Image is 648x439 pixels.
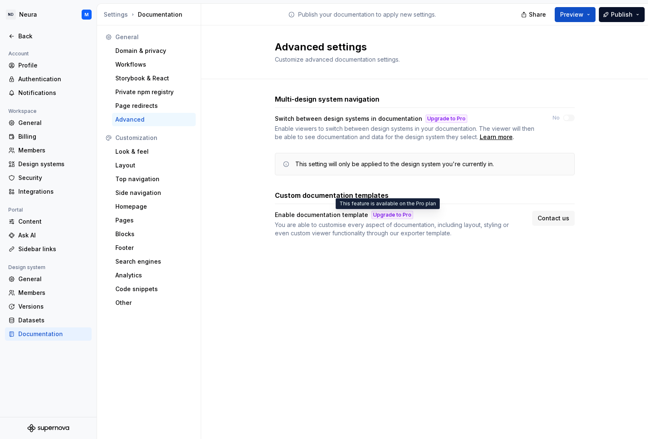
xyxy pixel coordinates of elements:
[298,10,436,19] p: Publish your documentation to apply new settings.
[115,299,192,307] div: Other
[18,316,88,324] div: Datasets
[5,86,92,100] a: Notifications
[275,56,400,63] span: Customize advanced documentation settings.
[5,130,92,143] a: Billing
[18,132,88,141] div: Billing
[115,175,192,183] div: Top navigation
[115,102,192,110] div: Page redirects
[115,60,192,69] div: Workflows
[478,133,514,140] span: .
[532,211,575,226] a: Contact us
[18,89,88,97] div: Notifications
[18,302,88,311] div: Versions
[5,72,92,86] a: Authentication
[115,257,192,266] div: Search engines
[104,10,197,19] div: Documentation
[115,134,192,142] div: Customization
[18,275,88,283] div: General
[611,10,633,19] span: Publish
[27,424,69,432] svg: Supernova Logo
[5,314,92,327] a: Datasets
[18,32,88,40] div: Back
[275,94,379,104] h3: Multi-design system navigation
[599,7,645,22] button: Publish
[5,185,92,198] a: Integrations
[2,5,95,24] button: NDNeuraM
[115,285,192,293] div: Code snippets
[426,115,467,123] div: Upgrade to Pro
[275,211,368,219] div: Enable documentation template
[18,231,88,239] div: Ask AI
[115,74,192,82] div: Storybook & React
[538,214,569,222] span: Contact us
[5,171,92,185] a: Security
[115,33,192,41] div: General
[18,245,88,253] div: Sidebar links
[112,113,196,126] a: Advanced
[18,174,88,182] div: Security
[112,227,196,241] a: Blocks
[115,202,192,211] div: Homepage
[275,115,422,123] div: Switch between design systems in documentation
[115,230,192,238] div: Blocks
[112,172,196,186] a: Top navigation
[371,211,413,219] button: Upgrade to Pro
[553,115,560,121] label: No
[480,133,513,141] div: Learn more
[560,10,583,19] span: Preview
[6,10,16,20] div: ND
[5,106,40,116] div: Workspace
[112,241,196,254] a: Footer
[18,217,88,226] div: Content
[5,144,92,157] a: Members
[112,99,196,112] a: Page redirects
[5,49,32,59] div: Account
[18,289,88,297] div: Members
[115,189,192,197] div: Side navigation
[5,215,92,228] a: Content
[115,271,192,279] div: Analytics
[275,125,538,141] div: Enable viewers to switch between design systems in your documentation. The viewer will then be ab...
[112,269,196,282] a: Analytics
[18,61,88,70] div: Profile
[275,190,389,200] h3: Custom documentation templates
[517,7,551,22] button: Share
[18,75,88,83] div: Authentication
[529,10,546,19] span: Share
[112,72,196,85] a: Storybook & React
[5,59,92,72] a: Profile
[115,115,192,124] div: Advanced
[5,327,92,341] a: Documentation
[5,300,92,313] a: Versions
[115,47,192,55] div: Domain & privacy
[112,255,196,268] a: Search engines
[112,145,196,158] a: Look & feel
[18,160,88,168] div: Design systems
[5,205,26,215] div: Portal
[5,286,92,299] a: Members
[115,216,192,224] div: Pages
[115,88,192,96] div: Private npm registry
[115,161,192,170] div: Layout
[18,187,88,196] div: Integrations
[112,214,196,227] a: Pages
[5,116,92,130] a: General
[104,10,128,19] button: Settings
[336,198,440,209] div: This feature is available on the Pro plan
[555,7,596,22] button: Preview
[18,119,88,127] div: General
[112,85,196,99] a: Private npm registry
[112,58,196,71] a: Workflows
[275,40,565,54] h2: Advanced settings
[112,159,196,172] a: Layout
[5,157,92,171] a: Design systems
[115,244,192,252] div: Footer
[275,221,517,237] div: You are able to customise every aspect of documentation, including layout, styling or even custom...
[85,11,89,18] div: M
[112,186,196,200] a: Side navigation
[112,282,196,296] a: Code snippets
[19,10,37,19] div: Neura
[5,30,92,43] a: Back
